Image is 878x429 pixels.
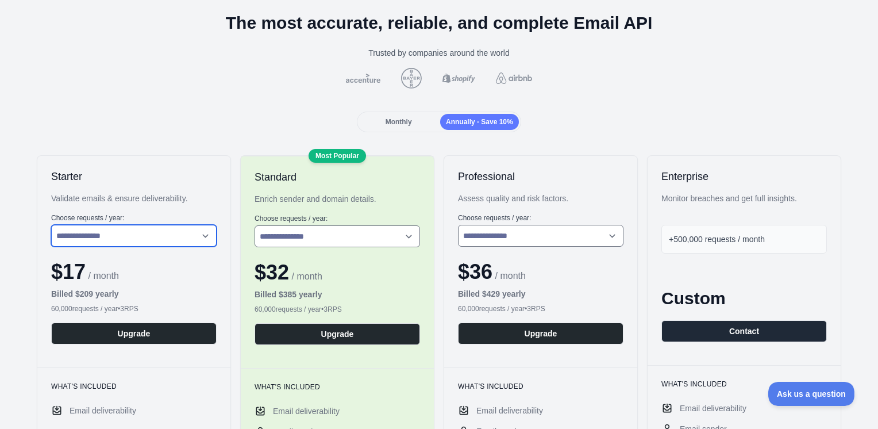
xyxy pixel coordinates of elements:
[458,213,623,223] label: Choose requests / year :
[768,382,855,406] iframe: Toggle Customer Support
[661,193,827,204] div: Monitor breaches and get full insights.
[458,193,623,204] div: Assess quality and risk factors.
[669,235,765,244] span: +500,000 requests / month
[255,193,420,205] div: Enrich sender and domain details.
[255,214,420,223] label: Choose requests / year :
